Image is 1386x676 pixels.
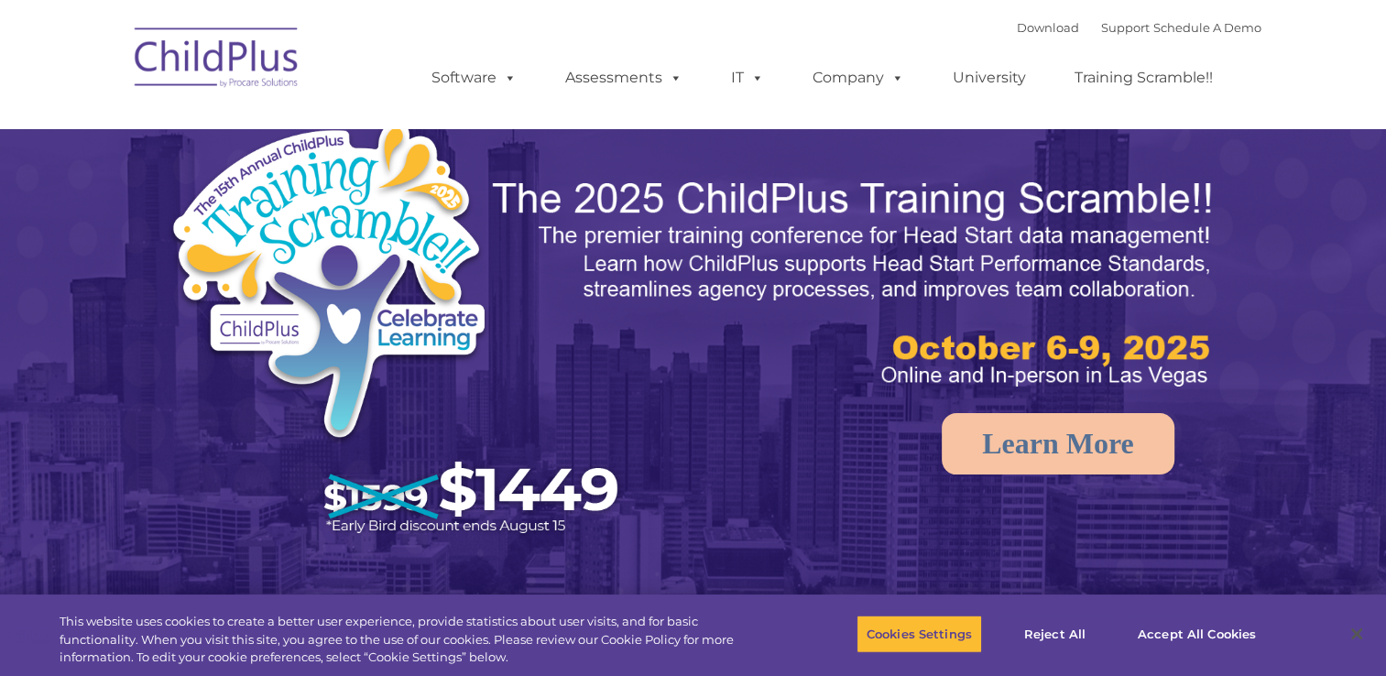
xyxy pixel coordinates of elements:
[1017,20,1079,35] a: Download
[1337,614,1377,654] button: Close
[794,60,922,96] a: Company
[934,60,1044,96] a: University
[413,60,535,96] a: Software
[126,15,309,106] img: ChildPlus by Procare Solutions
[713,60,782,96] a: IT
[1056,60,1231,96] a: Training Scramble!!
[1128,615,1266,653] button: Accept All Cookies
[942,413,1174,474] a: Learn More
[255,196,333,210] span: Phone number
[1153,20,1261,35] a: Schedule A Demo
[1101,20,1150,35] a: Support
[857,615,982,653] button: Cookies Settings
[547,60,701,96] a: Assessments
[255,121,311,135] span: Last name
[998,615,1112,653] button: Reject All
[60,613,762,667] div: This website uses cookies to create a better user experience, provide statistics about user visit...
[1017,20,1261,35] font: |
